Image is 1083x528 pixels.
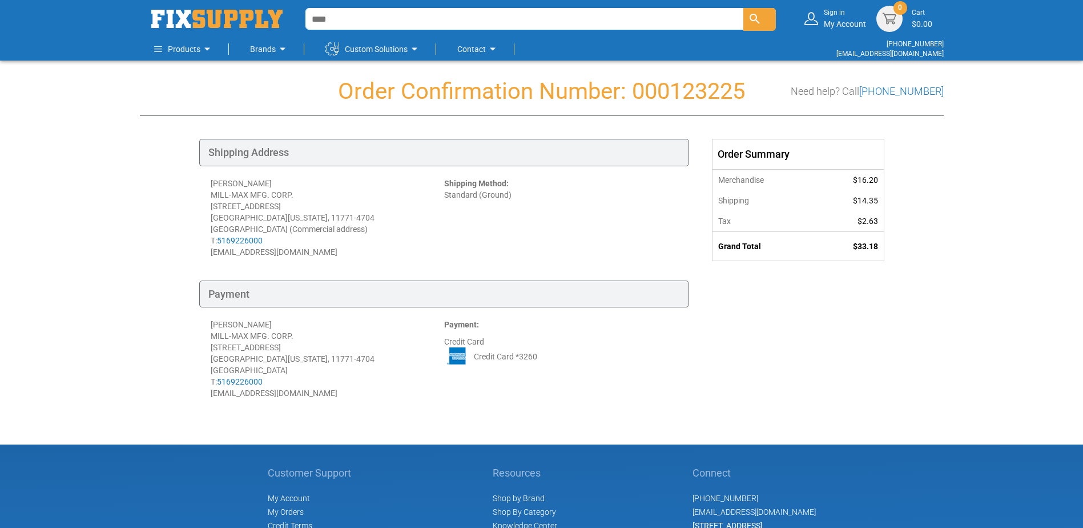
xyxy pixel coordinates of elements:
[693,467,816,479] h5: Connect
[140,79,944,104] h1: Order Confirmation Number: 000123225
[853,242,878,251] span: $33.18
[493,507,556,517] a: Shop By Category
[217,377,263,386] a: 5169226000
[474,351,537,362] span: Credit Card *3260
[151,10,283,28] a: store logo
[444,320,479,329] strong: Payment:
[199,139,689,166] div: Shipping Address
[898,3,902,13] span: 0
[836,50,944,58] a: [EMAIL_ADDRESS][DOMAIN_NAME]
[268,494,310,503] span: My Account
[853,175,878,185] span: $16.20
[712,139,884,169] div: Order Summary
[912,19,932,29] span: $0.00
[154,38,214,61] a: Products
[493,494,545,503] a: Shop by Brand
[859,85,944,97] a: [PHONE_NUMBER]
[444,347,470,365] img: AE
[211,319,444,399] div: [PERSON_NAME] MILL-MAX MFG. CORP. [STREET_ADDRESS] [GEOGRAPHIC_DATA][US_STATE], 11771-4704 [GEOGR...
[824,8,866,18] small: Sign in
[693,507,816,517] a: [EMAIL_ADDRESS][DOMAIN_NAME]
[857,217,878,226] span: $2.63
[887,40,944,48] a: [PHONE_NUMBER]
[791,86,944,97] h3: Need help? Call
[444,319,678,399] div: Credit Card
[268,467,357,479] h5: Customer Support
[853,196,878,205] span: $14.35
[325,38,421,61] a: Custom Solutions
[211,178,444,258] div: [PERSON_NAME] MILL-MAX MFG. CORP. [STREET_ADDRESS] [GEOGRAPHIC_DATA][US_STATE], 11771-4704 [GEOGR...
[151,10,283,28] img: Fix Industrial Supply
[444,179,509,188] strong: Shipping Method:
[824,8,866,29] div: My Account
[457,38,500,61] a: Contact
[693,494,758,503] a: [PHONE_NUMBER]
[268,507,304,517] span: My Orders
[712,190,817,211] th: Shipping
[199,281,689,308] div: Payment
[712,211,817,232] th: Tax
[250,38,289,61] a: Brands
[712,169,817,190] th: Merchandise
[444,178,678,258] div: Standard (Ground)
[217,236,263,245] a: 5169226000
[718,242,761,251] strong: Grand Total
[493,467,557,479] h5: Resources
[912,8,932,18] small: Cart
